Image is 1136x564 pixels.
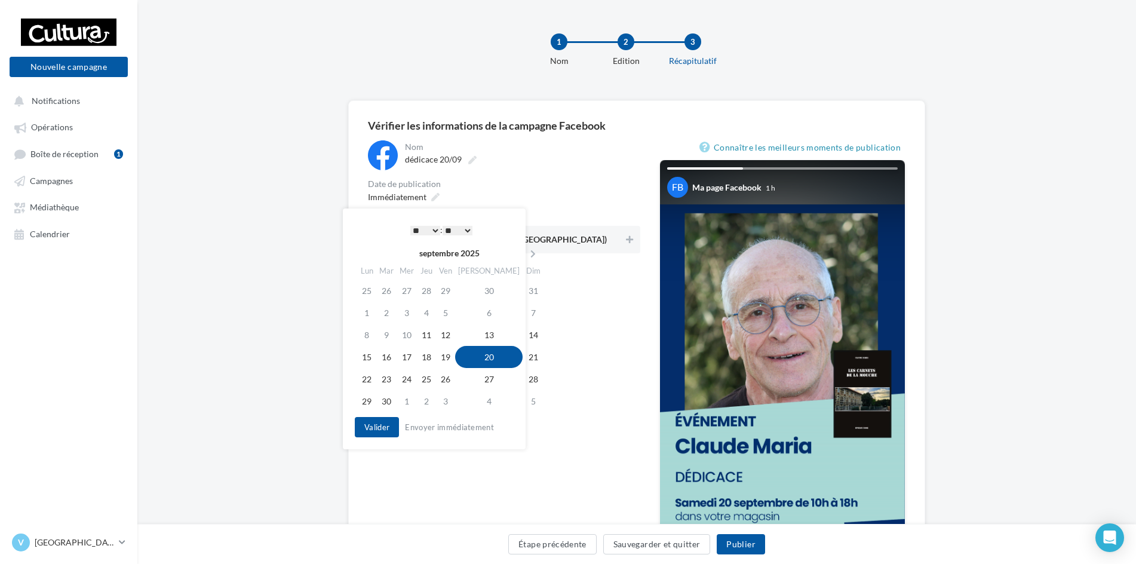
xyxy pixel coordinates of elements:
a: Connaître les meilleurs moments de publication [699,140,905,155]
button: Sauvegarder et quitter [603,534,711,554]
a: Opérations [7,116,130,137]
td: 21 [523,346,544,368]
td: 6 [455,302,523,324]
td: 12 [436,324,455,346]
a: Boîte de réception1 [7,143,130,165]
span: Immédiatement [368,192,426,202]
button: Valider [355,417,399,437]
div: : [381,221,502,239]
button: Notifications [7,90,125,111]
span: Campagnes [30,176,73,186]
td: 3 [436,390,455,412]
td: 25 [417,368,436,390]
td: 30 [376,390,397,412]
div: Edition [588,55,664,67]
td: 30 [455,280,523,302]
td: 7 [523,302,544,324]
td: 1 [397,390,417,412]
td: 27 [455,368,523,390]
td: 28 [523,368,544,390]
span: Opérations [31,122,73,133]
td: 5 [523,390,544,412]
td: 24 [397,368,417,390]
th: septembre 2025 [376,244,523,262]
td: 5 [436,302,455,324]
button: Publier [717,534,765,554]
th: Ven [436,262,455,280]
div: Ma page Facebook [692,182,762,194]
span: Notifications [32,96,80,106]
th: Jeu [417,262,436,280]
td: 13 [455,324,523,346]
td: 16 [376,346,397,368]
th: Mar [376,262,397,280]
a: V [GEOGRAPHIC_DATA] [10,531,128,554]
th: Lun [357,262,376,280]
button: Étape précédente [508,534,597,554]
div: Vérifier les informations de la campagne Facebook [368,120,905,131]
td: 27 [397,280,417,302]
div: 3 [684,33,701,50]
td: 26 [376,280,397,302]
div: 1 [114,149,123,159]
p: [GEOGRAPHIC_DATA] [35,537,114,548]
img: Your Facebook story preview [660,205,905,551]
span: Médiathèque [30,203,79,213]
td: 23 [376,368,397,390]
a: Médiathèque [7,196,130,217]
td: 15 [357,346,376,368]
div: Nom [405,143,638,151]
div: FB [667,177,688,198]
td: 14 [523,324,544,346]
td: 29 [436,280,455,302]
td: 4 [455,390,523,412]
th: [PERSON_NAME] [455,262,523,280]
a: Calendrier [7,223,130,244]
span: Boîte de réception [30,149,99,159]
span: Calendrier [30,229,70,239]
td: 3 [397,302,417,324]
td: 9 [376,324,397,346]
span: V [18,537,24,548]
th: Dim [523,262,544,280]
div: Nom [521,55,597,67]
td: 2 [376,302,397,324]
div: Récapitulatif [655,55,731,67]
div: Date de publication [368,180,640,188]
div: Open Intercom Messenger [1095,523,1124,552]
td: 11 [417,324,436,346]
td: 28 [417,280,436,302]
td: 25 [357,280,376,302]
button: Nouvelle campagne [10,57,128,77]
td: 8 [357,324,376,346]
span: dédicace 20/09 [405,154,462,164]
div: 2 [618,33,634,50]
div: 1 [551,33,567,50]
td: 10 [397,324,417,346]
td: 2 [417,390,436,412]
td: 18 [417,346,436,368]
button: Envoyer immédiatement [400,420,499,434]
td: 4 [417,302,436,324]
td: 19 [436,346,455,368]
td: 31 [523,280,544,302]
div: 1 h [766,183,775,193]
td: 26 [436,368,455,390]
td: 17 [397,346,417,368]
a: Campagnes [7,170,130,191]
td: 22 [357,368,376,390]
td: 1 [357,302,376,324]
th: Mer [397,262,417,280]
td: 20 [455,346,523,368]
td: 29 [357,390,376,412]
